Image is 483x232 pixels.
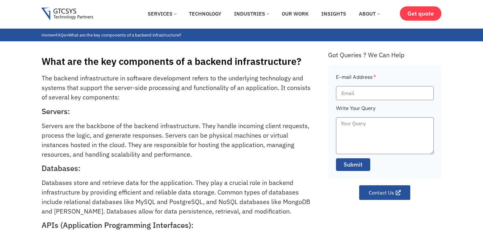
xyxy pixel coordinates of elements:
[354,7,384,21] a: About
[317,7,351,21] a: Insights
[143,7,181,21] a: Services
[41,8,93,21] img: Gtcsys logo
[184,7,226,21] a: Technology
[407,10,434,17] span: Get quote
[400,6,441,21] a: Get quote
[277,7,313,21] a: Our Work
[229,7,274,21] a: Industries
